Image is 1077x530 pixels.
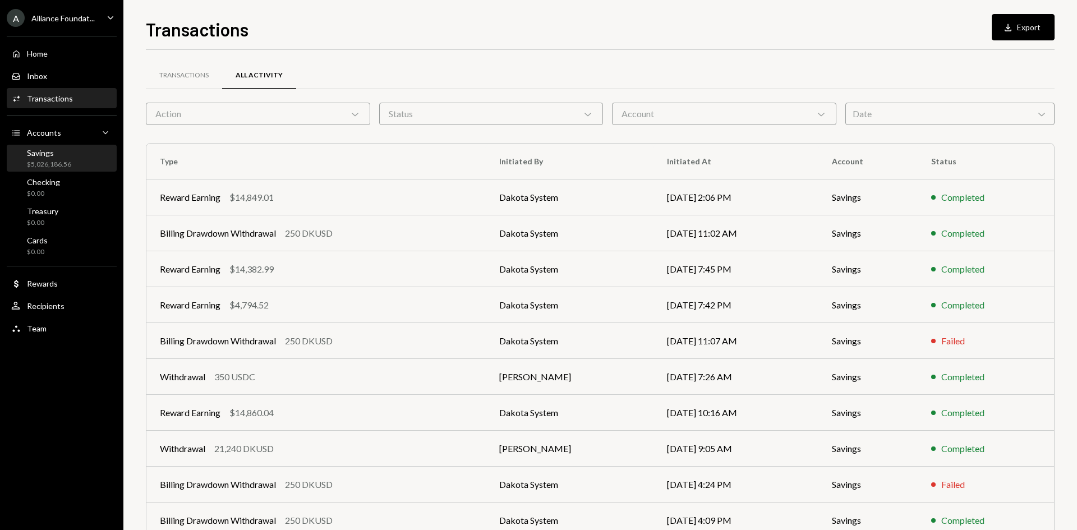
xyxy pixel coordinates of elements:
[7,203,117,230] a: Treasury$0.00
[818,215,918,251] td: Savings
[160,370,205,384] div: Withdrawal
[7,145,117,172] a: Savings$5,026,186.56
[236,71,283,80] div: All Activity
[653,251,818,287] td: [DATE] 7:45 PM
[27,189,60,199] div: $0.00
[845,103,1055,125] div: Date
[818,179,918,215] td: Savings
[818,431,918,467] td: Savings
[818,251,918,287] td: Savings
[222,61,296,90] a: All Activity
[7,232,117,259] a: Cards$0.00
[27,177,60,187] div: Checking
[229,262,274,276] div: $14,382.99
[27,324,47,333] div: Team
[7,273,117,293] a: Rewards
[941,406,984,420] div: Completed
[653,287,818,323] td: [DATE] 7:42 PM
[27,218,58,228] div: $0.00
[31,13,95,23] div: Alliance Foundat...
[285,514,333,527] div: 250 DKUSD
[160,191,220,204] div: Reward Earning
[486,287,653,323] td: Dakota System
[941,442,984,455] div: Completed
[229,191,274,204] div: $14,849.01
[27,148,71,158] div: Savings
[818,467,918,503] td: Savings
[486,215,653,251] td: Dakota System
[486,467,653,503] td: Dakota System
[941,227,984,240] div: Completed
[146,144,486,179] th: Type
[486,251,653,287] td: Dakota System
[941,370,984,384] div: Completed
[818,395,918,431] td: Savings
[941,478,965,491] div: Failed
[486,323,653,359] td: Dakota System
[653,144,818,179] th: Initiated At
[918,144,1054,179] th: Status
[7,174,117,201] a: Checking$0.00
[941,298,984,312] div: Completed
[653,395,818,431] td: [DATE] 10:16 AM
[160,298,220,312] div: Reward Earning
[7,318,117,338] a: Team
[27,279,58,288] div: Rewards
[486,359,653,395] td: [PERSON_NAME]
[941,191,984,204] div: Completed
[818,359,918,395] td: Savings
[486,431,653,467] td: [PERSON_NAME]
[146,61,222,90] a: Transactions
[27,301,65,311] div: Recipients
[7,66,117,86] a: Inbox
[653,467,818,503] td: [DATE] 4:24 PM
[27,206,58,216] div: Treasury
[27,49,48,58] div: Home
[160,478,276,491] div: Billing Drawdown Withdrawal
[612,103,836,125] div: Account
[486,144,653,179] th: Initiated By
[7,122,117,142] a: Accounts
[818,287,918,323] td: Savings
[818,323,918,359] td: Savings
[653,215,818,251] td: [DATE] 11:02 AM
[7,43,117,63] a: Home
[27,160,71,169] div: $5,026,186.56
[27,236,48,245] div: Cards
[818,144,918,179] th: Account
[27,247,48,257] div: $0.00
[160,442,205,455] div: Withdrawal
[653,359,818,395] td: [DATE] 7:26 AM
[7,9,25,27] div: A
[653,179,818,215] td: [DATE] 2:06 PM
[27,71,47,81] div: Inbox
[160,262,220,276] div: Reward Earning
[285,227,333,240] div: 250 DKUSD
[159,71,209,80] div: Transactions
[229,406,274,420] div: $14,860.04
[214,370,255,384] div: 350 USDC
[27,128,61,137] div: Accounts
[285,334,333,348] div: 250 DKUSD
[146,103,370,125] div: Action
[160,334,276,348] div: Billing Drawdown Withdrawal
[229,298,269,312] div: $4,794.52
[486,395,653,431] td: Dakota System
[7,88,117,108] a: Transactions
[160,514,276,527] div: Billing Drawdown Withdrawal
[992,14,1055,40] button: Export
[160,406,220,420] div: Reward Earning
[7,296,117,316] a: Recipients
[27,94,73,103] div: Transactions
[285,478,333,491] div: 250 DKUSD
[160,227,276,240] div: Billing Drawdown Withdrawal
[653,431,818,467] td: [DATE] 9:05 AM
[941,262,984,276] div: Completed
[146,18,248,40] h1: Transactions
[653,323,818,359] td: [DATE] 11:07 AM
[214,442,274,455] div: 21,240 DKUSD
[941,334,965,348] div: Failed
[486,179,653,215] td: Dakota System
[941,514,984,527] div: Completed
[379,103,604,125] div: Status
